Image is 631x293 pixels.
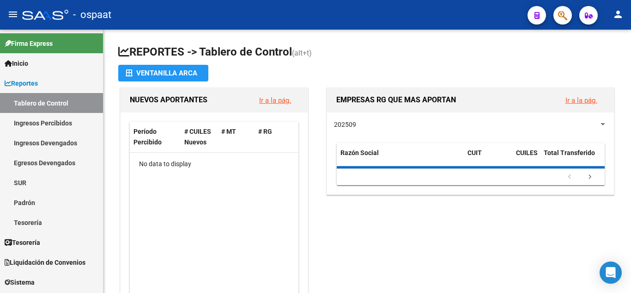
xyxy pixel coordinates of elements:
[259,96,291,105] a: Ir a la pág.
[512,143,540,174] datatable-header-cell: CUILES
[5,58,28,69] span: Inicio
[565,96,597,105] a: Ir a la pág.
[221,128,236,135] span: # MT
[252,92,298,109] button: Ir a la pág.
[5,78,38,88] span: Reportes
[5,38,53,49] span: Firma Express
[118,44,616,61] h1: REPORTES -> Tablero de Control
[130,122,181,152] datatable-header-cell: Período Percibido
[258,128,272,135] span: # RG
[337,143,464,174] datatable-header-cell: Razón Social
[540,143,605,174] datatable-header-cell: Total Transferido
[336,95,456,104] span: EMPRESAS RG QUE MAS APORTAN
[5,237,40,248] span: Tesorería
[73,5,111,25] span: - ospaat
[130,153,298,176] div: No data to display
[467,149,482,156] span: CUIT
[340,149,379,156] span: Razón Social
[334,121,356,128] span: 202509
[561,172,578,182] a: go to previous page
[7,9,18,20] mat-icon: menu
[118,65,208,81] button: Ventanilla ARCA
[516,149,538,156] span: CUILES
[126,65,201,81] div: Ventanilla ARCA
[558,92,605,109] button: Ir a la pág.
[600,262,622,284] div: Open Intercom Messenger
[292,49,312,57] span: (alt+t)
[5,277,35,287] span: Sistema
[181,122,218,152] datatable-header-cell: # CUILES Nuevos
[133,128,162,146] span: Período Percibido
[581,172,599,182] a: go to next page
[130,95,207,104] span: NUEVOS APORTANTES
[184,128,211,146] span: # CUILES Nuevos
[5,257,85,268] span: Liquidación de Convenios
[218,122,255,152] datatable-header-cell: # MT
[544,149,595,156] span: Total Transferido
[613,9,624,20] mat-icon: person
[255,122,291,152] datatable-header-cell: # RG
[464,143,512,174] datatable-header-cell: CUIT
